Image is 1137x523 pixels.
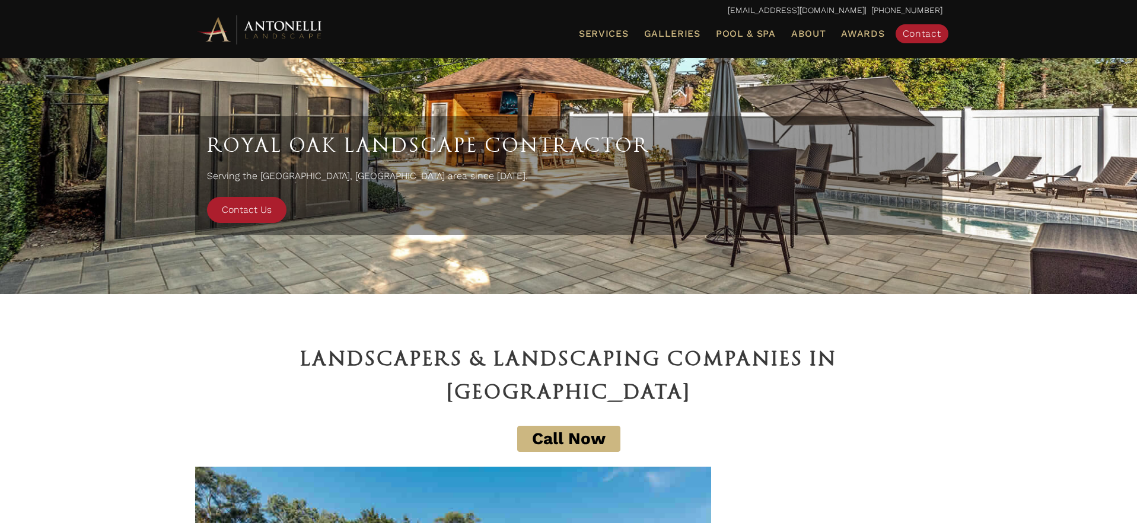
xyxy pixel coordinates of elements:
[841,28,884,39] span: Awards
[195,3,942,18] p: | [PHONE_NUMBER]
[222,204,272,215] span: Contact Us
[716,28,776,39] span: Pool & Spa
[903,28,941,39] span: Contact
[579,29,629,39] span: Services
[644,28,700,39] span: Galleries
[195,13,326,46] img: Antonelli Horizontal Logo
[896,24,948,43] a: Contact
[207,167,931,191] p: Serving the [GEOGRAPHIC_DATA], [GEOGRAPHIC_DATA] area since [DATE].
[728,5,865,15] a: [EMAIL_ADDRESS][DOMAIN_NAME]
[195,342,942,408] h1: Landscapers & Landscaping Companies in [GEOGRAPHIC_DATA]
[791,29,826,39] span: About
[532,429,606,448] span: Call Now
[711,26,781,42] a: Pool & Spa
[574,26,633,42] a: Services
[517,426,620,452] a: Call Now
[207,128,931,161] h1: Royal Oak Landscape Contractor
[786,26,831,42] a: About
[836,26,889,42] a: Awards
[207,197,286,223] a: Contact Us
[639,26,705,42] a: Galleries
